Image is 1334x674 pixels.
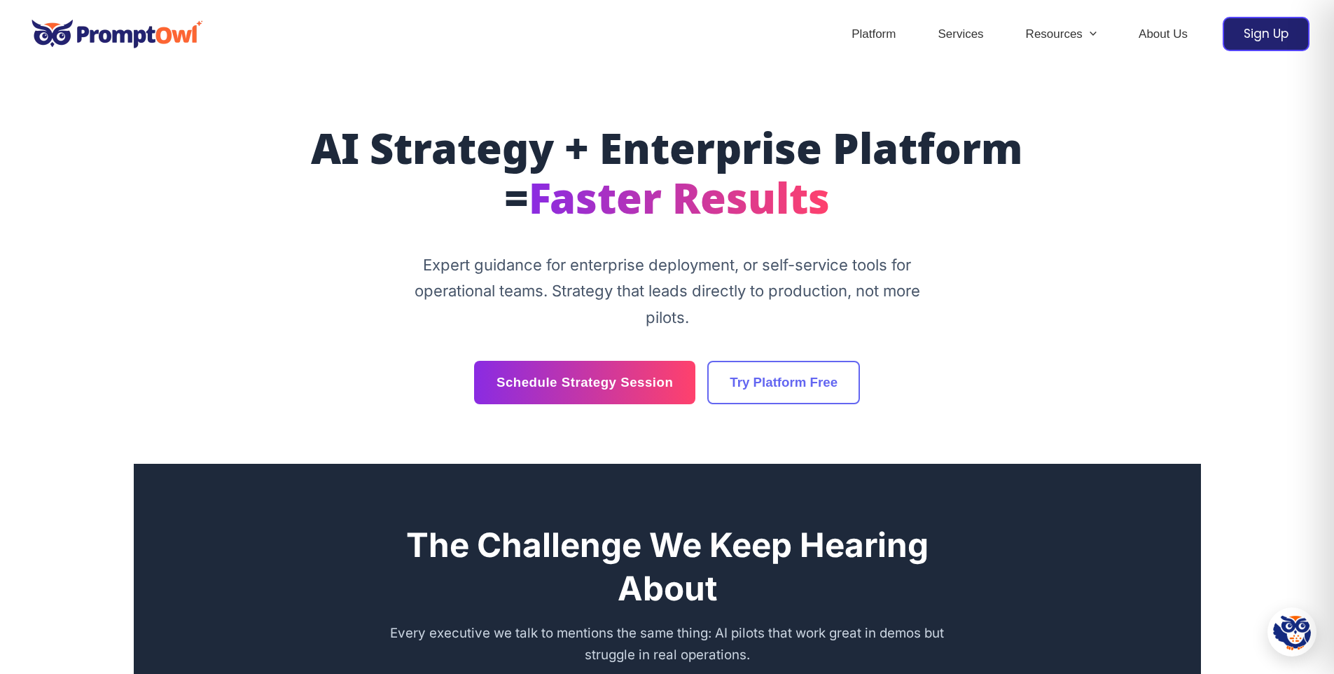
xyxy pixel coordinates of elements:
[387,523,947,610] h2: The Challenge We Keep Hearing About
[474,361,695,404] a: Schedule Strategy Session
[405,252,930,331] p: Expert guidance for enterprise deployment, or self-service tools for operational teams. Strategy ...
[25,10,210,58] img: promptowl.ai logo
[271,128,1064,228] h1: AI Strategy + Enterprise Platform =
[707,361,860,404] a: Try Platform Free
[529,175,830,230] span: Faster Results
[1005,10,1118,59] a: ResourcesMenu Toggle
[387,622,947,667] p: Every executive we talk to mentions the same thing: AI pilots that work great in demos but strugg...
[1118,10,1209,59] a: About Us
[1223,17,1309,51] a: Sign Up
[831,10,1209,59] nav: Site Navigation: Header
[831,10,917,59] a: Platform
[917,10,1004,59] a: Services
[1273,613,1311,651] img: Hootie - PromptOwl AI Assistant
[1083,10,1097,59] span: Menu Toggle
